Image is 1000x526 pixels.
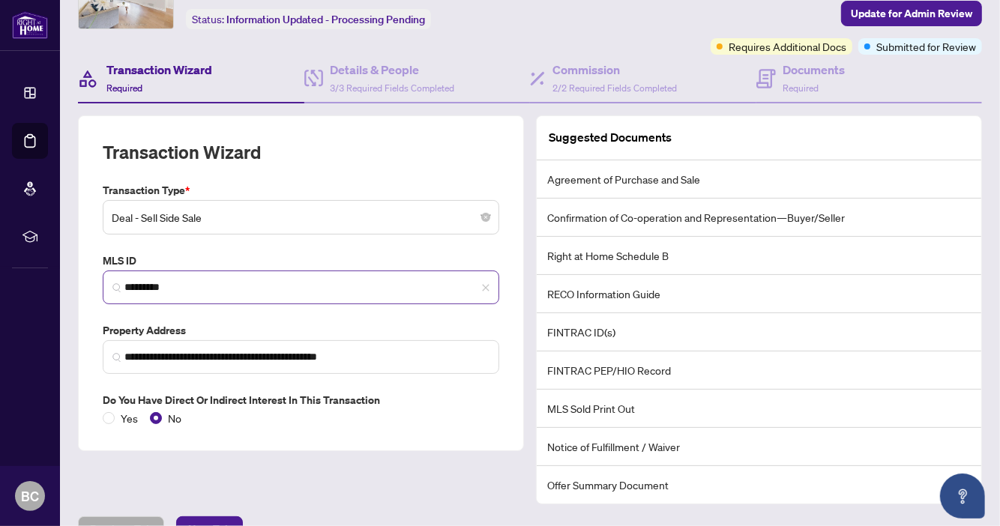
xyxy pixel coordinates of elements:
[331,61,455,79] h4: Details & People
[112,203,490,232] span: Deal - Sell Side Sale
[537,466,981,504] li: Offer Summary Document
[103,140,261,164] h2: Transaction Wizard
[331,82,455,94] span: 3/3 Required Fields Completed
[481,213,490,222] span: close-circle
[841,1,982,26] button: Update for Admin Review
[537,199,981,237] li: Confirmation of Co-operation and Representation—Buyer/Seller
[481,283,490,292] span: close
[783,82,819,94] span: Required
[103,392,499,408] label: Do you have direct or indirect interest in this transaction
[783,61,846,79] h4: Documents
[552,82,677,94] span: 2/2 Required Fields Completed
[876,38,976,55] span: Submitted for Review
[537,160,981,199] li: Agreement of Purchase and Sale
[21,486,39,507] span: BC
[162,410,187,426] span: No
[537,237,981,275] li: Right at Home Schedule B
[537,275,981,313] li: RECO Information Guide
[537,428,981,466] li: Notice of Fulfillment / Waiver
[103,253,499,269] label: MLS ID
[12,11,48,39] img: logo
[186,9,431,29] div: Status:
[103,322,499,339] label: Property Address
[112,353,121,362] img: search_icon
[112,283,121,292] img: search_icon
[549,128,672,147] article: Suggested Documents
[103,182,499,199] label: Transaction Type
[537,351,981,390] li: FINTRAC PEP/HIO Record
[106,61,212,79] h4: Transaction Wizard
[729,38,846,55] span: Requires Additional Docs
[537,390,981,428] li: MLS Sold Print Out
[115,410,144,426] span: Yes
[851,1,972,25] span: Update for Admin Review
[537,313,981,351] li: FINTRAC ID(s)
[552,61,677,79] h4: Commission
[106,82,142,94] span: Required
[226,13,425,26] span: Information Updated - Processing Pending
[940,474,985,519] button: Open asap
